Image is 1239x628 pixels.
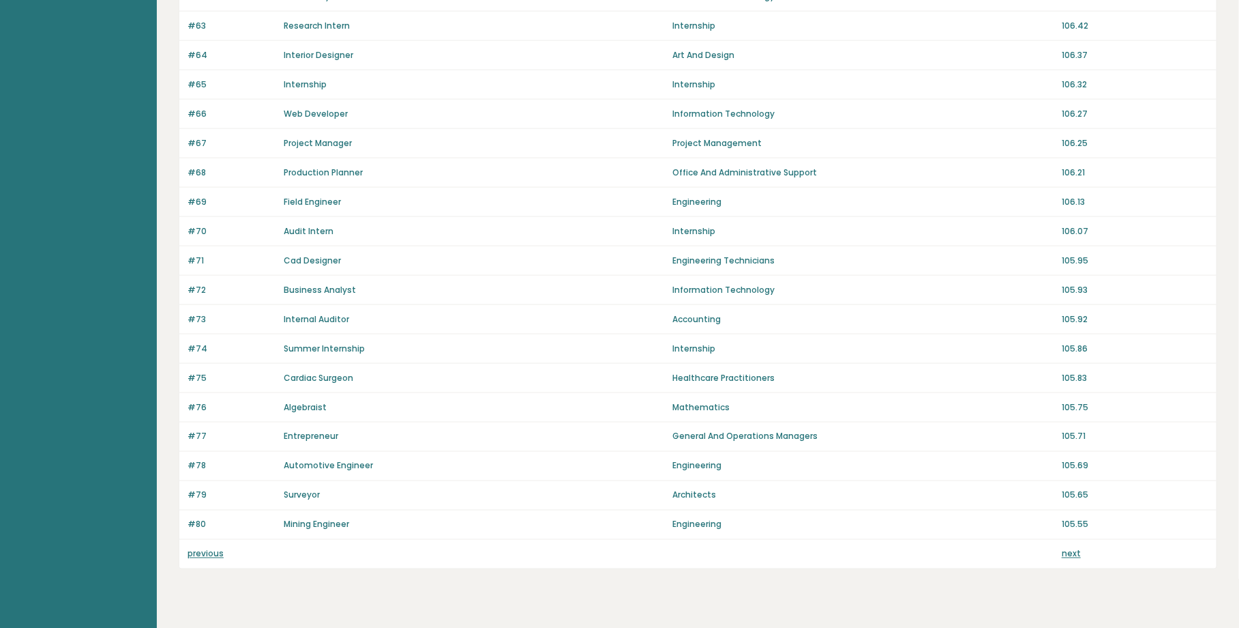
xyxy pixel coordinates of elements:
[1062,225,1208,238] p: 106.07
[673,489,1054,502] p: Architects
[284,431,338,442] a: Entrepreneur
[1062,343,1208,355] p: 105.86
[284,489,320,501] a: Surveyor
[188,49,275,61] p: #64
[284,343,365,354] a: Summer Internship
[188,20,275,32] p: #63
[188,489,275,502] p: #79
[188,255,275,267] p: #71
[1062,489,1208,502] p: 105.65
[673,196,1054,208] p: Engineering
[188,167,275,179] p: #68
[284,284,356,296] a: Business Analyst
[673,313,1054,326] p: Accounting
[1062,108,1208,120] p: 106.27
[284,460,373,472] a: Automotive Engineer
[284,137,352,149] a: Project Manager
[188,431,275,443] p: #77
[188,548,224,560] a: previous
[673,372,1054,384] p: Healthcare Practitioners
[188,196,275,208] p: #69
[188,343,275,355] p: #74
[284,78,327,90] a: Internship
[284,372,353,384] a: Cardiac Surgeon
[1062,372,1208,384] p: 105.83
[188,460,275,472] p: #78
[188,519,275,531] p: #80
[284,196,341,208] a: Field Engineer
[673,343,1054,355] p: Internship
[1062,49,1208,61] p: 106.37
[284,225,333,237] a: Audit Intern
[188,78,275,91] p: #65
[188,225,275,238] p: #70
[673,78,1054,91] p: Internship
[284,519,349,530] a: Mining Engineer
[1062,20,1208,32] p: 106.42
[188,401,275,414] p: #76
[284,401,327,413] a: Algebraist
[284,167,363,178] a: Production Planner
[673,167,1054,179] p: Office And Administrative Support
[1062,78,1208,91] p: 106.32
[1062,284,1208,296] p: 105.93
[673,20,1054,32] p: Internship
[673,49,1054,61] p: Art And Design
[188,284,275,296] p: #72
[1062,255,1208,267] p: 105.95
[673,519,1054,531] p: Engineering
[673,460,1054,472] p: Engineering
[1062,460,1208,472] p: 105.69
[673,255,1054,267] p: Engineering Technicians
[188,372,275,384] p: #75
[284,313,349,325] a: Internal Auditor
[188,108,275,120] p: #66
[284,49,353,61] a: Interior Designer
[1062,313,1208,326] p: 105.92
[1062,401,1208,414] p: 105.75
[1062,548,1081,560] a: next
[1062,196,1208,208] p: 106.13
[284,255,341,266] a: Cad Designer
[673,137,1054,149] p: Project Management
[673,401,1054,414] p: Mathematics
[673,431,1054,443] p: General And Operations Managers
[673,225,1054,238] p: Internship
[284,20,350,31] a: Research Intern
[673,284,1054,296] p: Information Technology
[1062,519,1208,531] p: 105.55
[188,313,275,326] p: #73
[1062,167,1208,179] p: 106.21
[1062,137,1208,149] p: 106.25
[673,108,1054,120] p: Information Technology
[188,137,275,149] p: #67
[1062,431,1208,443] p: 105.71
[284,108,348,119] a: Web Developer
